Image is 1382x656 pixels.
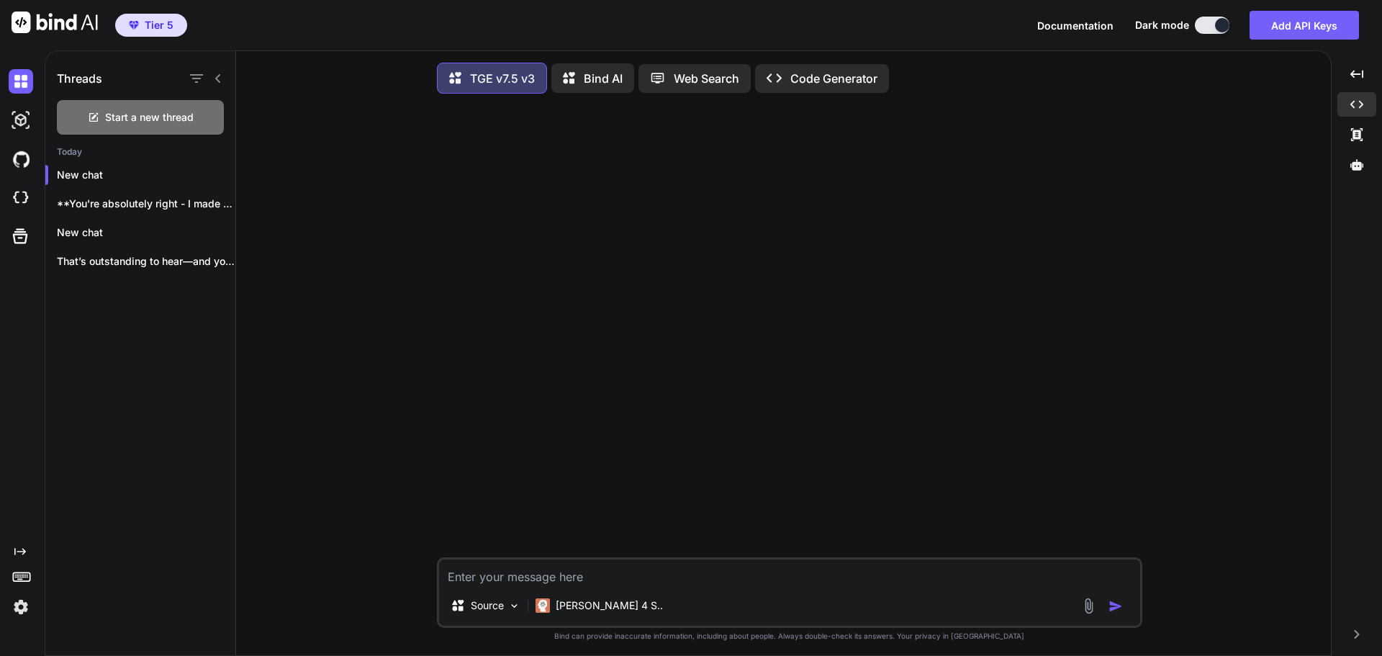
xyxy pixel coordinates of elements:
[1080,598,1097,614] img: attachment
[437,631,1142,642] p: Bind can provide inaccurate information, including about people. Always double-check its answers....
[508,600,520,612] img: Pick Models
[57,197,235,211] p: **You're absolutely right - I made a cri...
[1135,18,1189,32] span: Dark mode
[790,70,877,87] p: Code Generator
[57,225,235,240] p: New chat
[45,146,235,158] h2: Today
[57,70,102,87] h1: Threads
[1037,18,1114,33] button: Documentation
[9,69,33,94] img: darkChat
[536,598,550,613] img: Claude 4 Sonnet
[1108,599,1123,614] img: icon
[9,595,33,619] img: settings
[145,18,173,32] span: Tier 5
[129,21,139,30] img: premium
[9,108,33,132] img: darkAi-studio
[471,598,504,613] p: Source
[9,147,33,171] img: githubDark
[115,14,187,37] button: premiumTier 5
[556,598,663,613] p: [PERSON_NAME] 4 S..
[470,70,535,87] p: TGE v7.5 v3
[674,70,739,87] p: Web Search
[12,12,98,33] img: Bind AI
[1250,11,1359,40] button: Add API Keys
[105,110,194,125] span: Start a new thread
[584,70,623,87] p: Bind AI
[57,168,235,182] p: New chat
[1037,19,1114,32] span: Documentation
[57,254,235,269] p: That’s outstanding to hear—and your understanding is...
[9,186,33,210] img: cloudideIcon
